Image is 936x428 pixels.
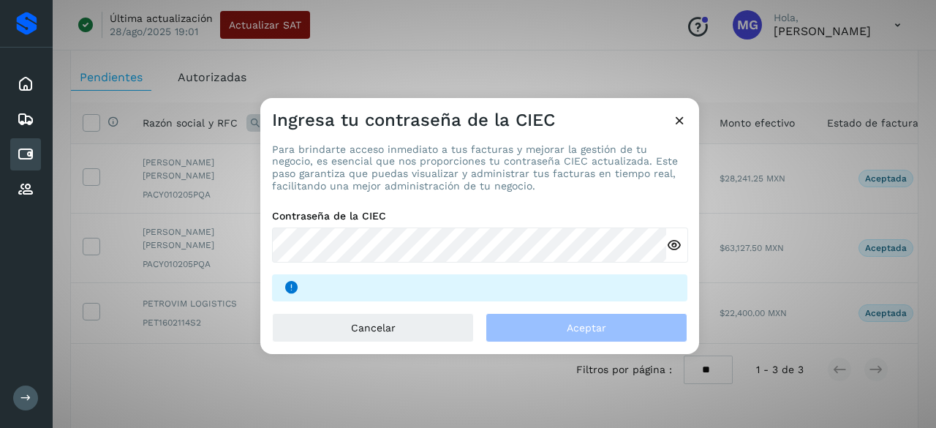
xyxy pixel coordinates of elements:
h3: Ingresa tu contraseña de la CIEC [272,109,555,130]
button: Aceptar [486,313,687,342]
div: Embarques [10,103,41,135]
button: Cancelar [272,313,474,342]
span: Cancelar [351,323,396,333]
div: Inicio [10,68,41,100]
label: Contraseña de la CIEC [272,210,687,222]
span: Aceptar [567,323,606,333]
p: Para brindarte acceso inmediato a tus facturas y mejorar la gestión de tu negocio, es esencial qu... [272,143,687,192]
div: Cuentas por pagar [10,138,41,170]
div: Proveedores [10,173,41,206]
